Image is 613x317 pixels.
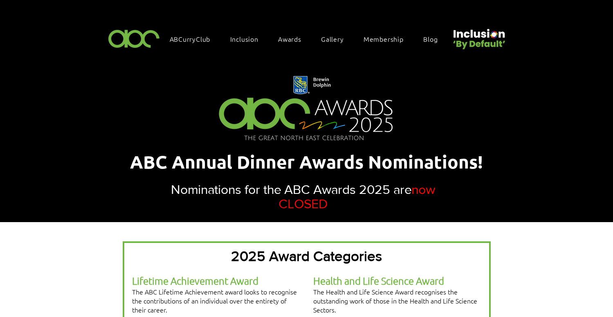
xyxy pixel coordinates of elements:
[132,287,297,314] span: The ABC Lifetime Achievement award looks to recognise the contributions of an individual over the...
[274,30,314,47] div: Awards
[313,274,444,287] span: Health and Life Science Award
[317,30,356,47] a: Gallery
[132,274,258,287] span: Lifetime Achievement Award
[450,22,507,50] img: Untitled design (22).png
[423,34,438,43] span: Blog
[278,34,301,43] span: Awards
[226,30,271,47] div: Inclusion
[313,287,477,314] span: The Health and Life Science Award recognises the outstanding work of those in the Health and Life...
[130,151,483,173] span: ABC Annual Dinner Awards Nominations!
[419,30,450,47] a: Blog
[278,182,435,211] span: now CLOSED
[359,30,416,47] a: Membership
[166,30,223,47] a: ABCurryClub
[170,34,211,43] span: ABCurryClub
[208,65,405,153] img: Northern Insights Double Pager Apr 2025.png
[171,182,411,196] span: Nominations for the ABC Awards 2025 are
[364,34,404,43] span: Membership
[166,30,450,47] nav: Site
[231,248,382,264] span: 2025 Award Categories
[106,26,162,50] img: ABC-Logo-Blank-Background-01-01-2.png
[230,34,258,43] span: Inclusion
[321,34,344,43] span: Gallery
